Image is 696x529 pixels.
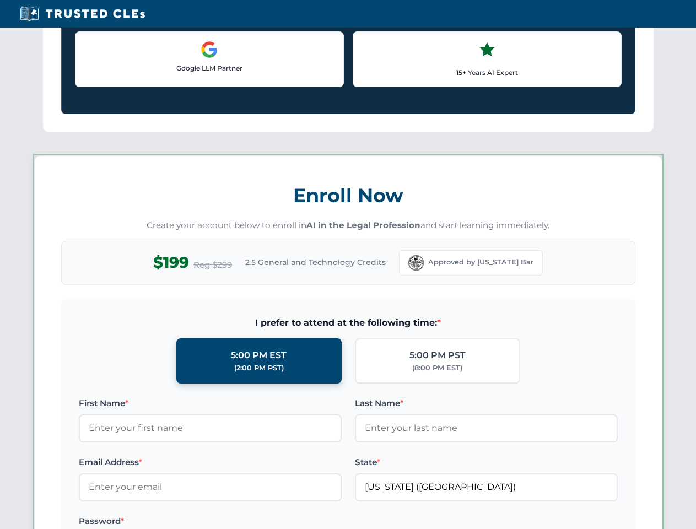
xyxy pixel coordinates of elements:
span: I prefer to attend at the following time: [79,316,618,330]
span: Approved by [US_STATE] Bar [428,257,533,268]
input: Florida (FL) [355,473,618,501]
label: State [355,456,618,469]
label: Password [79,515,342,528]
div: (8:00 PM EST) [412,363,462,374]
strong: AI in the Legal Profession [306,220,420,230]
input: Enter your first name [79,414,342,442]
p: Create your account below to enroll in and start learning immediately. [61,219,635,232]
p: Google LLM Partner [84,63,334,73]
label: First Name [79,397,342,410]
div: 5:00 PM EST [231,348,287,363]
label: Email Address [79,456,342,469]
label: Last Name [355,397,618,410]
input: Enter your email [79,473,342,501]
span: $199 [153,250,189,275]
div: (2:00 PM PST) [234,363,284,374]
span: 2.5 General and Technology Credits [245,256,386,268]
img: Trusted CLEs [17,6,148,22]
p: 15+ Years AI Expert [362,67,612,78]
h3: Enroll Now [61,178,635,213]
img: Google [201,41,218,58]
input: Enter your last name [355,414,618,442]
span: Reg $299 [193,258,232,272]
div: 5:00 PM PST [409,348,466,363]
img: Florida Bar [408,255,424,271]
